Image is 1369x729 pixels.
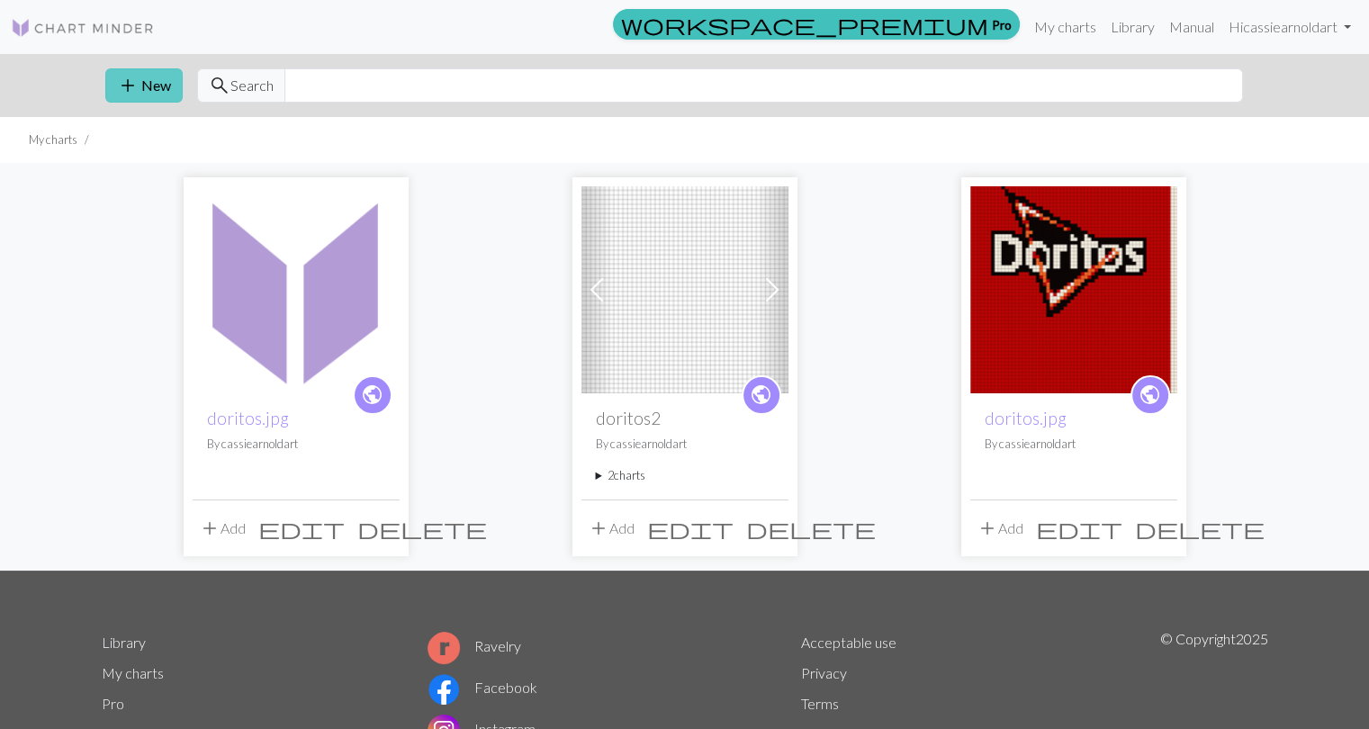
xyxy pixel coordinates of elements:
a: Ravelry [428,637,521,654]
button: Edit [1030,511,1129,545]
i: Edit [647,517,734,539]
span: delete [1135,516,1265,541]
a: Hicassiearnoldart [1221,9,1358,45]
button: Delete [1129,511,1271,545]
button: Edit [252,511,351,545]
span: delete [357,516,487,541]
button: Add [581,511,641,545]
a: Pro [613,9,1020,40]
span: add [199,516,221,541]
img: doritos.jpg [970,186,1177,393]
button: New [105,68,183,103]
a: doritos.jpg [207,408,289,428]
span: edit [258,516,345,541]
a: Pro [102,695,124,712]
a: public [1130,375,1170,415]
a: Acceptable use [801,634,896,651]
img: Logo [11,17,155,39]
a: Library [1103,9,1162,45]
h2: doritos2 [596,408,774,428]
img: Ravelry logo [428,632,460,664]
p: By cassiearnoldart [985,436,1163,453]
a: My charts [102,664,164,681]
button: Edit [641,511,740,545]
button: Delete [351,511,493,545]
span: search [209,73,230,98]
button: Add [193,511,252,545]
p: By cassiearnoldart [596,436,774,453]
button: Add [970,511,1030,545]
span: public [750,381,772,409]
span: add [117,73,139,98]
span: delete [746,516,876,541]
a: Facebook [428,679,537,696]
a: Library [102,634,146,651]
img: doritos2 [581,186,788,393]
img: doritos.jpg [193,186,400,393]
summary: 2charts [596,467,774,484]
a: public [353,375,392,415]
p: By cassiearnoldart [207,436,385,453]
span: add [977,516,998,541]
span: workspace_premium [621,12,988,37]
span: Search [230,75,274,96]
i: Edit [258,517,345,539]
img: Facebook logo [428,673,460,706]
span: edit [1036,516,1122,541]
i: public [750,377,772,413]
a: doritos.jpg [970,279,1177,296]
a: public [742,375,781,415]
span: public [1139,381,1161,409]
li: My charts [29,131,77,148]
i: Edit [1036,517,1122,539]
i: public [361,377,383,413]
a: Manual [1162,9,1221,45]
a: doritos2 [581,279,788,296]
button: Delete [740,511,882,545]
a: My charts [1027,9,1103,45]
span: public [361,381,383,409]
a: Terms [801,695,839,712]
span: add [588,516,609,541]
a: Privacy [801,664,847,681]
span: edit [647,516,734,541]
i: public [1139,377,1161,413]
a: doritos.jpg [193,279,400,296]
a: doritos.jpg [985,408,1067,428]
